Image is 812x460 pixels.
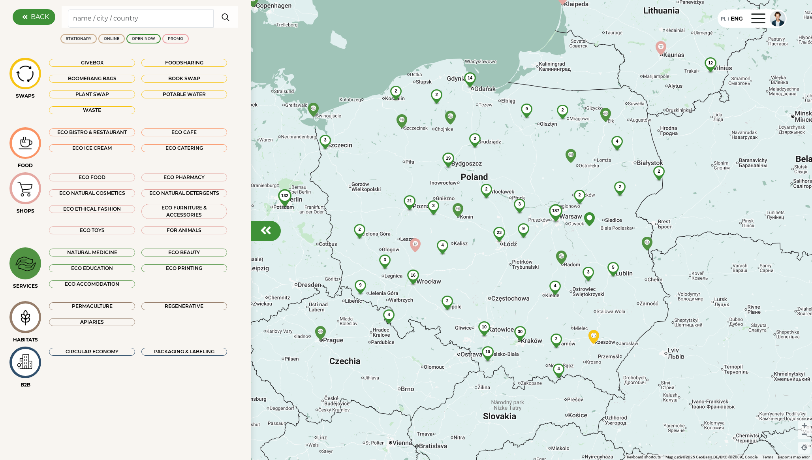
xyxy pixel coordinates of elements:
div: ECO NATURAL DETERGENTS [141,189,227,197]
div: CIRCULAR ECONOMY [49,348,135,356]
div: ECO EDUCATION [49,264,135,272]
span: 4 [554,283,556,288]
span: 5 [612,265,614,270]
div: Plant swap [49,90,135,98]
div: FOOD [9,162,41,169]
img: search.svg [218,9,233,25]
span: 23 [497,230,502,235]
span: Map data ©2025 GeoBasis-DE/BKG (©2009), Google [665,455,757,459]
span: 3 [432,203,434,208]
img: 187 [543,204,569,230]
div: Permaculture [49,302,135,310]
div: Apiaries [49,318,135,326]
img: icon-image [12,62,39,85]
button: Keyboard shortcuts [627,454,661,460]
div: ECO FURNITURE & ACCESSORIES [141,204,227,219]
div: Foodsharing [141,59,227,67]
span: 2 [485,187,487,191]
a: Terms (opens in new tab) [762,455,773,459]
span: 4 [441,243,444,247]
span: 4 [616,139,618,143]
div: ECO BEAUTY [141,249,227,256]
div: SWAPS [9,92,41,100]
span: 2 [474,136,476,141]
span: 187 [552,208,559,213]
span: 2 [578,192,581,197]
span: 2 [658,169,660,173]
div: ECO ETHICAL FASHION [49,205,135,213]
div: ECO FOOD [49,173,135,181]
span: 132 [281,193,288,198]
img: icon-image [12,305,39,330]
div: Regenerative [141,302,227,310]
div: OPEN NOW [132,36,155,41]
span: 21 [407,198,412,203]
span: 10 [482,324,487,329]
span: 14 [468,75,472,80]
span: 9 [359,283,361,287]
span: 4 [557,366,560,371]
span: 19 [446,156,451,160]
span: 2 [555,336,557,341]
span: 3 [587,270,589,274]
span: 2 [395,89,397,93]
span: 12 [708,60,713,65]
span: 30 [518,329,523,334]
div: FOR ANIMALS [141,226,227,234]
img: icon-image [12,251,39,277]
div: STATIONARY [66,36,91,41]
div: SHOPS [9,207,41,215]
div: ECO NATURAL COSMETICS [49,189,135,197]
div: PL [721,14,726,23]
label: BACK [31,12,49,22]
div: ECO CATERING [141,144,227,152]
div: Potable water [141,90,227,98]
div: ECO TOYS [49,226,135,234]
span: 2 [358,227,361,232]
span: 2 [618,184,621,189]
span: 2 [561,107,564,112]
span: 10 [485,349,490,354]
span: 9 [522,226,524,231]
div: | [726,16,731,23]
input: Search [68,9,214,28]
div: PACKAGING & LABELING [141,348,227,356]
span: 4 [387,312,390,317]
div: Waste [49,106,135,114]
div: PROMO [168,36,183,41]
div: NATURAL MEDICINE [49,249,135,256]
div: B2B [9,381,41,388]
div: Book swap [141,75,227,83]
span: 3 [383,257,386,262]
div: ONLINE [104,36,119,41]
img: icon-image [12,351,39,374]
div: ECO CAFE [141,128,227,136]
span: 9 [525,106,528,111]
span: 2 [435,92,438,97]
div: ECO PRINTING [141,264,227,272]
div: ECO BISTRO & RESTAURANT [49,128,135,136]
span: 2 [446,298,448,303]
div: HABITATS [9,336,41,343]
div: ENG [731,15,743,23]
div: Givebox [49,59,135,67]
a: Report a map error [778,455,810,459]
div: ECO ACCOMODATION [49,280,135,288]
div: ECO ICE CREAM [49,144,135,152]
div: ECO PHARMACY [141,173,227,181]
div: Boomerang bags [49,75,135,83]
img: icon-image [12,176,39,201]
div: SERVICES [9,283,41,290]
span: 16 [411,273,415,277]
img: 132 [272,189,298,215]
span: 3 [518,202,521,206]
span: 3 [324,138,326,142]
img: icon-image [12,134,39,153]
